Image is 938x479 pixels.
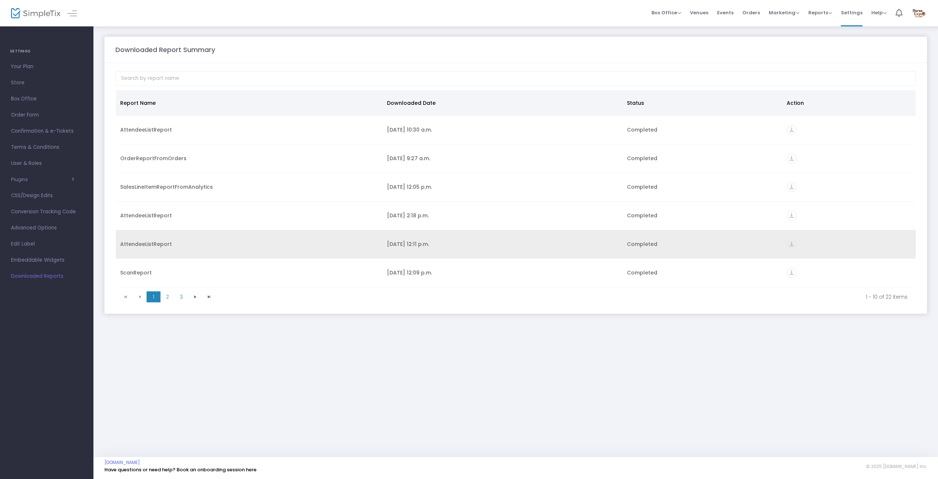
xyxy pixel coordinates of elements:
[387,240,618,248] div: 2025-04-26 12:11 p.m.
[11,239,82,249] span: Edit Label
[717,3,734,22] span: Events
[116,90,383,116] th: Report Name
[174,291,188,302] span: Page 3
[787,270,797,277] a: vertical_align_bottom
[11,78,82,88] span: Store
[115,71,916,86] input: Search by report name
[627,269,778,276] div: Completed
[627,240,778,248] div: Completed
[147,291,160,302] span: Page 1
[383,90,623,116] th: Downloaded Date
[11,110,82,120] span: Order Form
[787,268,911,278] div: https://go.SimpleTix.com/bf8jy
[160,291,174,302] span: Page 2
[11,62,82,71] span: Your Plan
[787,242,797,249] a: vertical_align_bottom
[808,9,832,16] span: Reports
[651,9,681,16] span: Box Office
[787,154,911,163] div: https://go.SimpleTix.com/m7dy5
[787,184,797,192] a: vertical_align_bottom
[782,90,916,116] th: Action
[11,191,82,200] span: CSS/Design Edits
[11,143,82,152] span: Terms & Conditions
[787,211,911,221] div: https://go.SimpleTix.com/37g7r
[11,159,82,168] span: User & Roles
[11,272,82,281] span: Downloaded Reports
[221,293,908,301] kendo-pager-info: 1 - 10 of 22 items
[120,240,378,248] div: AttendeeListReport
[116,90,916,288] div: Data table
[11,207,82,217] span: Conversion Tracking Code
[787,239,911,249] div: https://go.SimpleTix.com/i11b6
[871,9,887,16] span: Help
[787,156,797,163] a: vertical_align_bottom
[387,126,618,133] div: 2025-08-26 10:30 a.m.
[627,155,778,162] div: Completed
[627,126,778,133] div: Completed
[10,44,84,59] h4: SETTINGS
[120,212,378,219] div: AttendeeListReport
[11,177,74,183] button: Plugins
[115,45,215,55] m-panel-title: Downloaded Report Summary
[742,3,760,22] span: Orders
[627,212,778,219] div: Completed
[787,213,797,220] a: vertical_align_bottom
[11,223,82,233] span: Advanced Options
[787,239,797,249] i: vertical_align_bottom
[11,255,82,265] span: Embeddable Widgets
[787,268,797,278] i: vertical_align_bottom
[690,3,708,22] span: Venues
[120,183,378,191] div: SalesLineItemReportFromAnalytics
[387,212,618,219] div: 2025-04-29 2:18 p.m.
[787,211,797,221] i: vertical_align_bottom
[787,125,911,135] div: https://go.SimpleTix.com/yhzyk
[192,294,198,300] span: Go to the next page
[120,126,378,133] div: AttendeeListReport
[387,183,618,191] div: 2025-05-18 12:05 p.m.
[104,460,140,465] a: [DOMAIN_NAME]
[387,155,618,162] div: 2025-08-26 9:27 a.m.
[206,294,212,300] span: Go to the last page
[11,126,82,136] span: Confirmation & e-Tickets
[202,291,216,302] span: Go to the last page
[787,154,797,163] i: vertical_align_bottom
[787,182,797,192] i: vertical_align_bottom
[841,3,863,22] span: Settings
[11,94,82,104] span: Box Office
[769,9,799,16] span: Marketing
[627,183,778,191] div: Completed
[787,127,797,135] a: vertical_align_bottom
[188,291,202,302] span: Go to the next page
[387,269,618,276] div: 2025-04-26 12:09 p.m.
[623,90,783,116] th: Status
[120,155,378,162] div: OrderReportFromOrders
[866,464,927,469] span: © 2025 [DOMAIN_NAME] Inc.
[104,466,256,473] a: Have questions or need help? Book an onboarding session here
[120,269,378,276] div: ScanReport
[787,125,797,135] i: vertical_align_bottom
[787,182,911,192] div: https://go.SimpleTix.com/nh42a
